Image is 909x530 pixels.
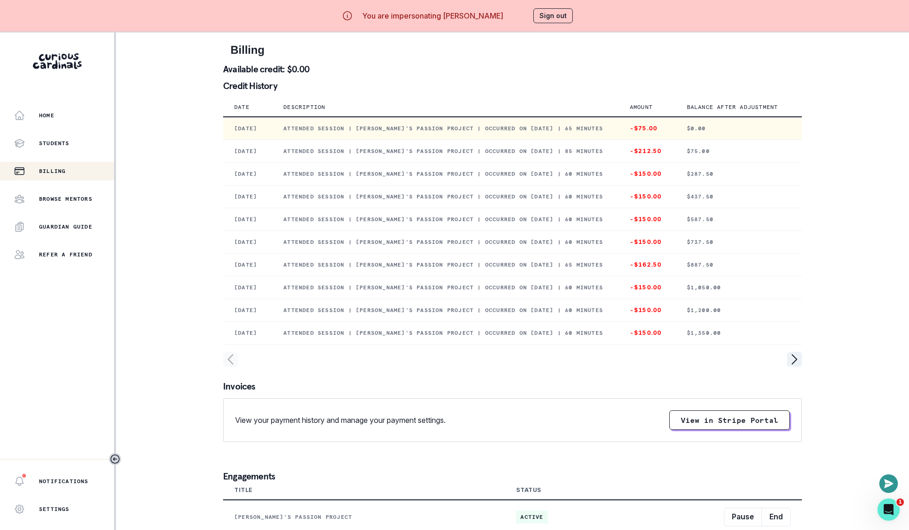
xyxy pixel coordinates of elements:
p: $75.00 [687,147,791,155]
p: Engagements [223,472,802,481]
p: -$150.00 [630,307,665,314]
button: Sign out [533,8,573,23]
p: $0.00 [687,125,791,132]
button: Open or close messaging widget [879,474,898,493]
p: $1,350.00 [687,329,791,337]
p: $437.50 [687,193,791,200]
svg: page right [787,352,802,367]
p: Attended session | [PERSON_NAME]'s Passion Project | Occurred on [DATE] | 60 minutes [283,284,608,291]
p: [DATE] [234,329,261,337]
h2: Billing [230,44,794,57]
img: Curious Cardinals Logo [33,53,82,69]
p: -$150.00 [630,170,665,178]
p: [DATE] [234,261,261,268]
p: -$162.50 [630,261,665,268]
p: Students [39,140,70,147]
p: [DATE] [234,307,261,314]
p: Credit History [223,81,802,90]
p: Settings [39,505,70,513]
p: -$150.00 [630,193,665,200]
p: -$150.00 [630,329,665,337]
p: Attended session | [PERSON_NAME]'s Passion Project | Occurred on [DATE] | 65 minutes [283,125,608,132]
p: [DATE] [234,238,261,246]
p: Description [283,103,325,111]
p: -$212.50 [630,147,665,155]
p: Attended session | [PERSON_NAME]'s Passion Project | Occurred on [DATE] | 60 minutes [283,193,608,200]
div: Title [234,486,253,494]
p: [DATE] [234,125,261,132]
p: Browse Mentors [39,195,92,203]
p: [DATE] [234,170,261,178]
p: $1,200.00 [687,307,791,314]
p: -$75.00 [630,125,665,132]
svg: page left [223,352,238,367]
p: Refer a friend [39,251,92,258]
p: Billing [39,167,65,175]
p: $887.50 [687,261,791,268]
p: You are impersonating [PERSON_NAME] [362,10,503,21]
p: -$150.00 [630,284,665,291]
p: Notifications [39,478,89,485]
p: Guardian Guide [39,223,92,230]
span: active [516,511,547,524]
p: Attended session | [PERSON_NAME]'s Passion Project | Occurred on [DATE] | 60 minutes [283,238,608,246]
p: $737.50 [687,238,791,246]
p: $287.50 [687,170,791,178]
p: View your payment history and manage your payment settings. [235,415,446,426]
p: $587.50 [687,216,791,223]
button: Pause [724,508,762,526]
p: Amount [630,103,653,111]
p: Date [234,103,250,111]
p: Attended session | [PERSON_NAME]'s Passion Project | Occurred on [DATE] | 85 minutes [283,147,608,155]
button: Toggle sidebar [109,453,121,465]
p: -$150.00 [630,216,665,223]
p: [DATE] [234,193,261,200]
p: Balance after adjustment [687,103,778,111]
div: Status [516,486,541,494]
p: [DATE] [234,147,261,155]
p: [PERSON_NAME]'s Passion Project [234,513,494,521]
p: Invoices [223,382,802,391]
p: -$150.00 [630,238,665,246]
p: Attended session | [PERSON_NAME]'s Passion Project | Occurred on [DATE] | 60 minutes [283,170,608,178]
iframe: Intercom live chat [877,498,900,521]
p: Attended session | [PERSON_NAME]'s Passion Project | Occurred on [DATE] | 60 minutes [283,329,608,337]
p: Attended session | [PERSON_NAME]'s Passion Project | Occurred on [DATE] | 60 minutes [283,216,608,223]
button: End [762,508,791,526]
p: $1,050.00 [687,284,791,291]
span: 1 [896,498,904,506]
p: [DATE] [234,216,261,223]
p: [DATE] [234,284,261,291]
p: Available credit: $0.00 [223,64,802,74]
p: Home [39,112,54,119]
p: Attended session | [PERSON_NAME]'s Passion Project | Occurred on [DATE] | 65 minutes [283,261,608,268]
button: View in Stripe Portal [669,410,790,430]
p: Attended session | [PERSON_NAME]'s Passion Project | Occurred on [DATE] | 60 minutes [283,307,608,314]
